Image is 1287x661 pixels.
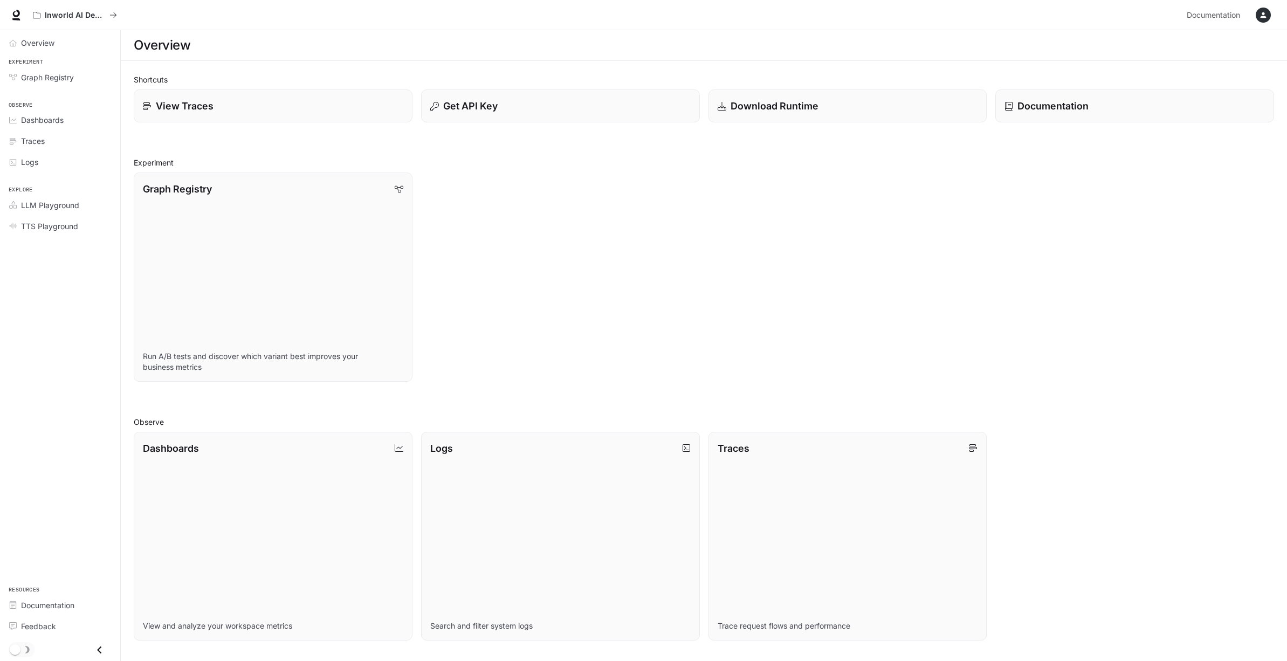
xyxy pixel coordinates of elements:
[430,441,453,456] p: Logs
[21,37,54,49] span: Overview
[134,74,1274,85] h2: Shortcuts
[21,199,79,211] span: LLM Playground
[143,182,212,196] p: Graph Registry
[708,89,987,122] a: Download Runtime
[134,157,1274,168] h2: Experiment
[4,111,116,129] a: Dashboards
[708,432,987,641] a: TracesTrace request flows and performance
[4,196,116,215] a: LLM Playground
[143,441,199,456] p: Dashboards
[28,4,122,26] button: All workspaces
[1017,99,1089,113] p: Documentation
[143,621,403,631] p: View and analyze your workspace metrics
[134,416,1274,428] h2: Observe
[4,217,116,236] a: TTS Playground
[430,621,691,631] p: Search and filter system logs
[134,432,412,641] a: DashboardsView and analyze your workspace metrics
[443,99,498,113] p: Get API Key
[45,11,105,20] p: Inworld AI Demos
[21,221,78,232] span: TTS Playground
[10,643,20,655] span: Dark mode toggle
[21,114,64,126] span: Dashboards
[21,156,38,168] span: Logs
[421,432,700,641] a: LogsSearch and filter system logs
[4,132,116,150] a: Traces
[143,351,403,373] p: Run A/B tests and discover which variant best improves your business metrics
[21,600,74,611] span: Documentation
[4,596,116,615] a: Documentation
[718,441,749,456] p: Traces
[156,99,214,113] p: View Traces
[1187,9,1240,22] span: Documentation
[4,617,116,636] a: Feedback
[21,621,56,632] span: Feedback
[718,621,978,631] p: Trace request flows and performance
[4,33,116,52] a: Overview
[421,89,700,122] button: Get API Key
[21,72,74,83] span: Graph Registry
[731,99,818,113] p: Download Runtime
[134,173,412,382] a: Graph RegistryRun A/B tests and discover which variant best improves your business metrics
[1182,4,1248,26] a: Documentation
[87,639,112,661] button: Close drawer
[21,135,45,147] span: Traces
[4,153,116,171] a: Logs
[134,89,412,122] a: View Traces
[995,89,1274,122] a: Documentation
[134,35,190,56] h1: Overview
[4,68,116,87] a: Graph Registry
